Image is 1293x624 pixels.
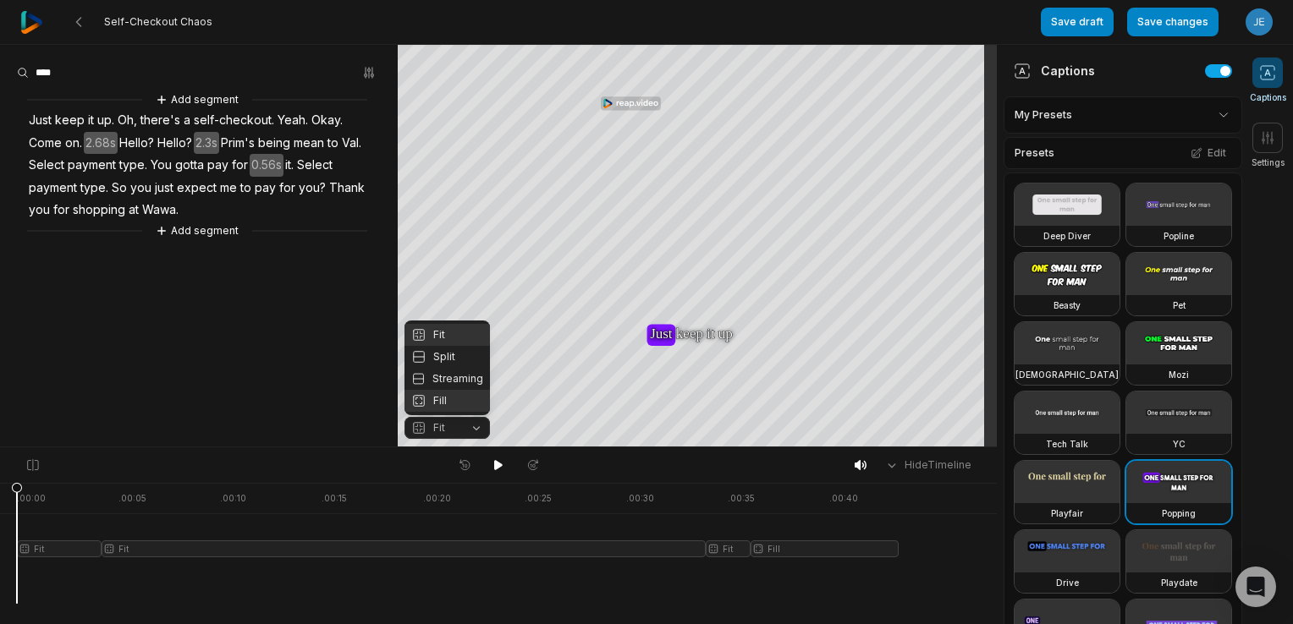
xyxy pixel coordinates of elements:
[404,324,490,346] div: Fit
[433,420,445,435] span: Fit
[404,346,490,368] div: Split
[404,368,490,390] div: Streaming
[404,390,490,412] div: Fill
[404,417,490,439] button: Fit
[1235,567,1276,607] div: Open Intercom Messenger
[404,320,490,415] div: Fit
